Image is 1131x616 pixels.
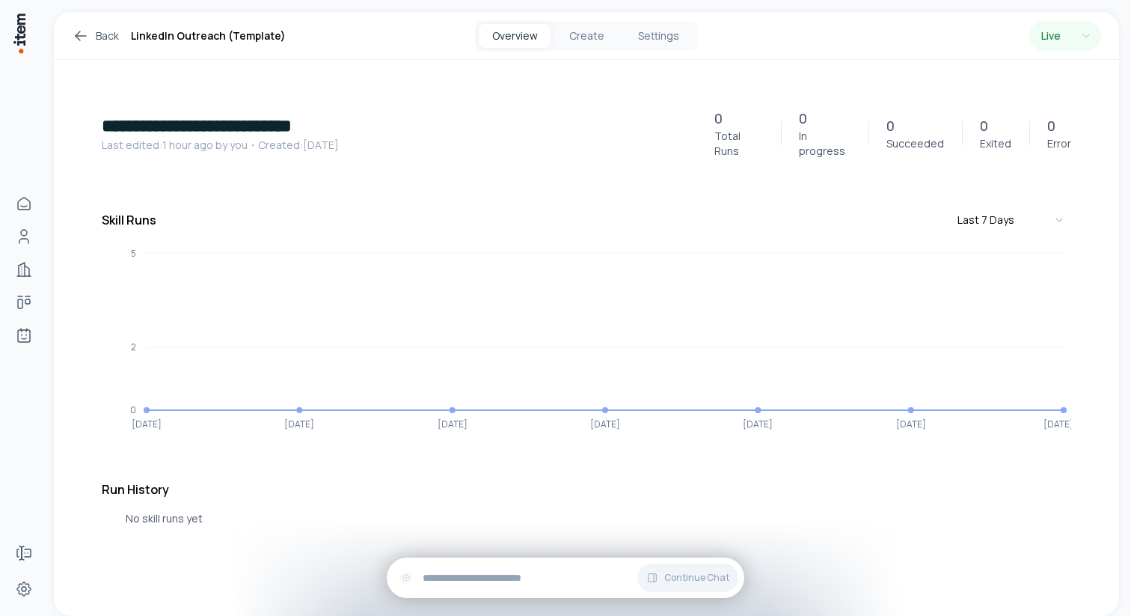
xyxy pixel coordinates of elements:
[743,418,773,430] tspan: [DATE]
[590,418,620,430] tspan: [DATE]
[130,403,136,416] tspan: 0
[12,12,27,55] img: Item Brain Logo
[9,254,39,284] a: Companies
[132,418,162,430] tspan: [DATE]
[951,207,1071,234] button: Last 7 Days
[980,136,1011,151] p: Exited
[1047,136,1071,151] p: Error
[9,574,39,604] a: Settings
[714,129,763,159] p: Total Runs
[126,510,1071,527] p: No skill runs yet
[622,24,694,48] button: Settings
[438,418,468,430] tspan: [DATE]
[479,24,551,48] button: Overview
[664,572,729,584] span: Continue Chat
[886,136,944,151] p: Succeeded
[896,418,926,430] tspan: [DATE]
[387,558,744,598] div: Continue Chat
[131,247,136,260] tspan: 5
[886,115,895,136] p: 0
[9,189,39,219] a: Home
[799,129,850,159] p: In progress
[980,115,988,136] p: 0
[72,27,119,45] a: Back
[102,138,696,153] p: Last edited: 1 hour ago by you ・Created: [DATE]
[551,24,622,48] button: Create
[799,108,807,129] p: 0
[9,222,39,251] a: People
[637,564,738,592] button: Continue Chat
[131,341,136,353] tspan: 2
[102,481,1071,498] h3: Run History
[102,211,156,229] h3: Skill Runs
[714,108,723,129] p: 0
[9,320,39,350] a: Agents
[1047,115,1055,136] p: 0
[1043,418,1073,430] tspan: [DATE]
[284,418,314,430] tspan: [DATE]
[131,27,286,45] h1: LinkedIn Outreach (Template)
[9,538,39,568] a: Forms
[9,287,39,317] a: Deals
